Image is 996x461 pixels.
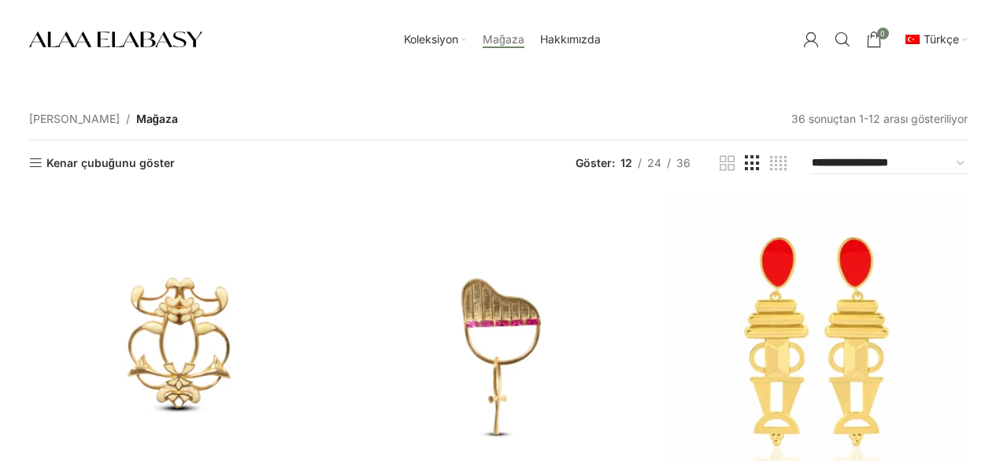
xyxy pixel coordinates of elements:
a: Kenar çubuğunu göster [29,157,176,170]
a: Arama [827,24,858,55]
a: Hakkımızda [540,23,601,56]
nav: Breadcrumb [29,110,179,128]
span: Türkçe [924,32,959,46]
a: 36 [671,154,696,172]
a: Izgara görünümü 4 [770,154,787,173]
select: Sipariş [810,152,968,174]
nav: Ana yönlendirici [210,23,795,56]
a: Izgara görünümü 3 [745,154,760,173]
a: Mağaza [483,23,524,56]
a: Site logo [29,32,202,45]
p: 36 sonuçtan 1-12 arası gösteriliyor [791,110,968,128]
span: Mağaza [483,32,524,47]
nav: Dil Menü [894,23,976,56]
span: 12 [620,156,632,169]
span: 36 [676,156,691,169]
span: Koleksiyon [404,32,458,47]
a: Izgara görünümü 2 [720,154,735,173]
span: 24 [647,156,661,169]
a: 12 [615,154,638,172]
a: Koleksiyon [404,23,467,56]
a: [PERSON_NAME] [29,110,120,128]
a: tr_TRTürkçe [902,23,968,56]
span: 0 [877,28,889,39]
a: 24 [642,154,667,172]
span: Hakkımızda [540,32,601,47]
span: Göster [576,154,615,172]
img: Türkçe [905,35,920,44]
span: Mağaza [136,110,179,128]
a: 0 [858,24,890,55]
